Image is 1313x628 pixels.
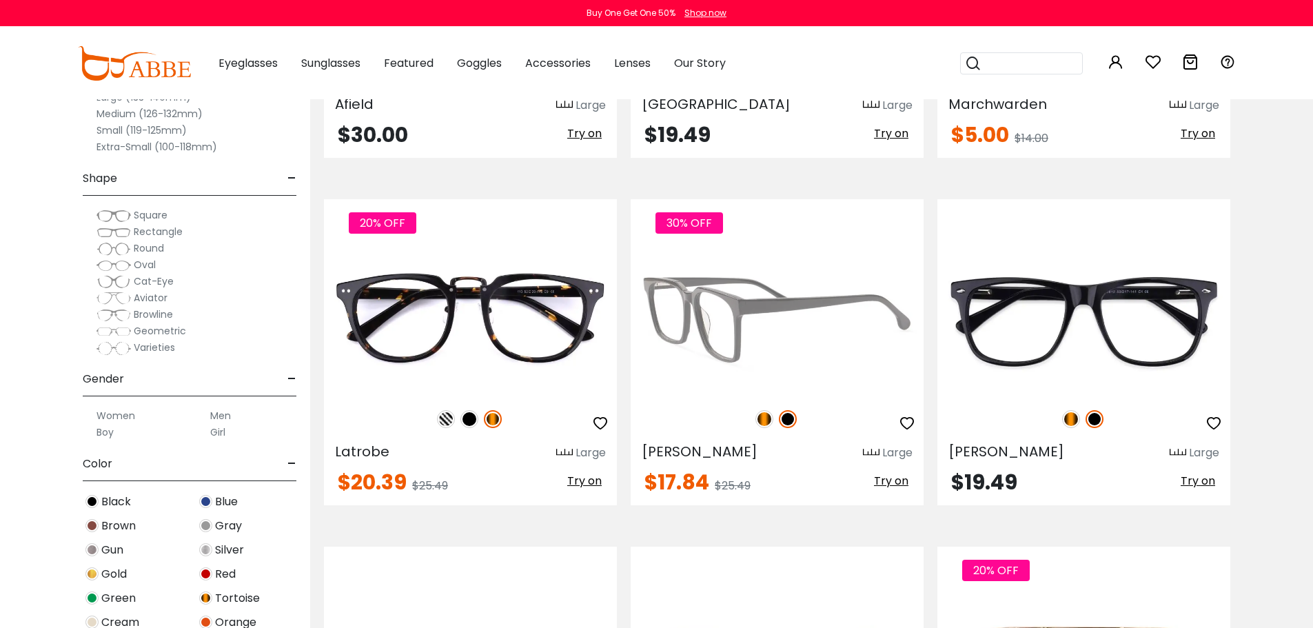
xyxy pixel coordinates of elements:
[101,542,123,558] span: Gun
[1177,472,1219,490] button: Try on
[199,567,212,580] img: Red
[874,473,908,489] span: Try on
[85,543,99,556] img: Gun
[83,363,124,396] span: Gender
[215,518,242,534] span: Gray
[335,94,374,114] span: Afield
[199,543,212,556] img: Silver
[134,307,173,321] span: Browline
[863,448,879,458] img: size ruler
[199,495,212,508] img: Blue
[134,341,175,354] span: Varieties
[1181,125,1215,141] span: Try on
[134,208,167,222] span: Square
[199,519,212,532] img: Gray
[78,46,191,81] img: abbeglasses.com
[215,590,260,607] span: Tortoise
[457,55,502,71] span: Goggles
[101,494,131,510] span: Black
[96,209,131,223] img: Square.png
[870,472,913,490] button: Try on
[642,442,757,461] span: [PERSON_NAME]
[684,7,726,19] div: Shop now
[96,407,135,424] label: Women
[96,225,131,239] img: Rectangle.png
[556,448,573,458] img: size ruler
[525,55,591,71] span: Accessories
[951,467,1017,497] span: $19.49
[134,291,167,305] span: Aviator
[85,567,99,580] img: Gold
[218,55,278,71] span: Eyeglasses
[412,478,448,494] span: $25.49
[1062,410,1080,428] img: Tortoise
[96,424,114,440] label: Boy
[882,97,913,114] div: Large
[301,55,360,71] span: Sunglasses
[567,125,602,141] span: Try on
[1086,410,1103,428] img: Black
[338,467,407,497] span: $20.39
[134,225,183,239] span: Rectangle
[96,242,131,256] img: Round.png
[1015,130,1048,146] span: $14.00
[1170,100,1186,110] img: size ruler
[96,308,131,322] img: Browline.png
[1177,125,1219,143] button: Try on
[882,445,913,461] div: Large
[335,442,389,461] span: Latrobe
[85,591,99,605] img: Green
[948,94,1047,114] span: Marchwarden
[567,473,602,489] span: Try on
[1189,445,1219,461] div: Large
[215,494,238,510] span: Blue
[96,341,131,356] img: Varieties.png
[101,518,136,534] span: Brown
[210,424,225,440] label: Girl
[631,249,924,396] img: Black Gilbert - Acetate ,Universal Bridge Fit
[576,97,606,114] div: Large
[779,410,797,428] img: Black
[563,125,606,143] button: Try on
[962,560,1030,581] span: 20% OFF
[1170,448,1186,458] img: size ruler
[484,410,502,428] img: Tortoise
[96,259,131,272] img: Oval.png
[951,120,1009,150] span: $5.00
[437,410,455,428] img: Pattern
[384,55,434,71] span: Featured
[287,363,296,396] span: -
[563,472,606,490] button: Try on
[349,212,416,234] span: 20% OFF
[937,249,1230,396] img: Black Montalvo - Acetate ,Universal Bridge Fit
[85,519,99,532] img: Brown
[101,566,127,583] span: Gold
[870,125,913,143] button: Try on
[644,120,711,150] span: $19.49
[83,162,117,195] span: Shape
[674,55,726,71] span: Our Story
[614,55,651,71] span: Lenses
[85,495,99,508] img: Black
[134,241,164,255] span: Round
[556,100,573,110] img: size ruler
[96,275,131,289] img: Cat-Eye.png
[1181,473,1215,489] span: Try on
[96,139,217,155] label: Extra-Small (100-118mm)
[210,407,231,424] label: Men
[96,122,187,139] label: Small (119-125mm)
[101,590,136,607] span: Green
[96,105,203,122] label: Medium (126-132mm)
[755,410,773,428] img: Tortoise
[199,591,212,605] img: Tortoise
[134,258,156,272] span: Oval
[655,212,723,234] span: 30% OFF
[324,249,617,396] img: Tortoise Latrobe - Acetate ,Adjust Nose Pads
[215,542,244,558] span: Silver
[1189,97,1219,114] div: Large
[948,442,1064,461] span: [PERSON_NAME]
[587,7,675,19] div: Buy One Get One 50%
